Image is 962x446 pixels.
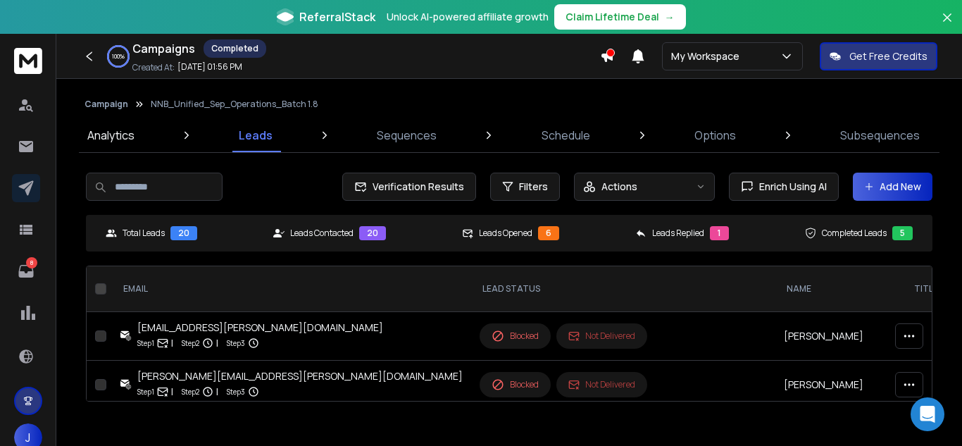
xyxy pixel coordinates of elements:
button: Close banner [938,8,956,42]
td: [PERSON_NAME] [775,361,903,409]
p: Subsequences [840,127,920,144]
a: Leads [230,118,281,152]
span: → [665,10,675,24]
button: Add New [853,173,932,201]
a: Analytics [79,118,143,152]
p: Leads Opened [479,228,532,239]
p: Leads Replied [652,228,704,239]
button: Verification Results [342,173,476,201]
p: Step 2 [182,336,199,350]
p: | [216,336,218,350]
div: Blocked [492,378,539,391]
p: NNB_Unified_Sep_Operations_Batch 1.8 [151,99,318,110]
div: Not Delivered [568,330,635,342]
div: 1 [710,226,729,240]
a: Sequences [368,118,445,152]
p: Unlock AI-powered affiliate growth [387,10,549,24]
span: ReferralStack [299,8,375,25]
p: My Workspace [671,49,745,63]
div: 6 [538,226,559,240]
p: 8 [26,257,37,268]
div: Not Delivered [568,379,635,390]
p: Leads Contacted [290,228,354,239]
button: Get Free Credits [820,42,937,70]
p: | [171,336,173,350]
td: [PERSON_NAME] [775,312,903,361]
p: Leads [239,127,273,144]
a: Options [686,118,744,152]
p: Total Leads [123,228,165,239]
h1: Campaigns [132,40,195,57]
button: Enrich Using AI [729,173,839,201]
div: 20 [359,226,386,240]
div: 5 [892,226,913,240]
div: [PERSON_NAME][EMAIL_ADDRESS][PERSON_NAME][DOMAIN_NAME] [137,369,463,383]
th: EMAIL [112,266,471,312]
div: Blocked [492,330,539,342]
p: Step 3 [227,385,245,399]
p: Step 1 [137,336,154,350]
p: [DATE] 01:56 PM [177,61,242,73]
div: Open Intercom Messenger [911,397,944,431]
button: Filters [490,173,560,201]
p: | [171,385,173,399]
span: Filters [519,180,548,194]
div: [EMAIL_ADDRESS][PERSON_NAME][DOMAIN_NAME] [137,321,383,335]
a: Subsequences [832,118,928,152]
p: Actions [601,180,637,194]
button: Campaign [85,99,128,110]
p: 100 % [112,52,125,61]
th: LEAD STATUS [471,266,775,312]
div: 20 [170,226,197,240]
p: Step 2 [182,385,199,399]
th: NAME [775,266,903,312]
p: Schedule [542,127,590,144]
div: Completed [204,39,266,58]
p: | [216,385,218,399]
a: 8 [12,257,40,285]
span: Enrich Using AI [754,180,827,194]
p: Analytics [87,127,135,144]
p: Sequences [377,127,437,144]
p: Created At: [132,62,175,73]
p: Step 1 [137,385,154,399]
p: Step 3 [227,336,245,350]
span: Verification Results [367,180,464,194]
button: Claim Lifetime Deal→ [554,4,686,30]
p: Options [694,127,736,144]
p: Get Free Credits [849,49,927,63]
p: Completed Leads [822,228,887,239]
a: Schedule [533,118,599,152]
